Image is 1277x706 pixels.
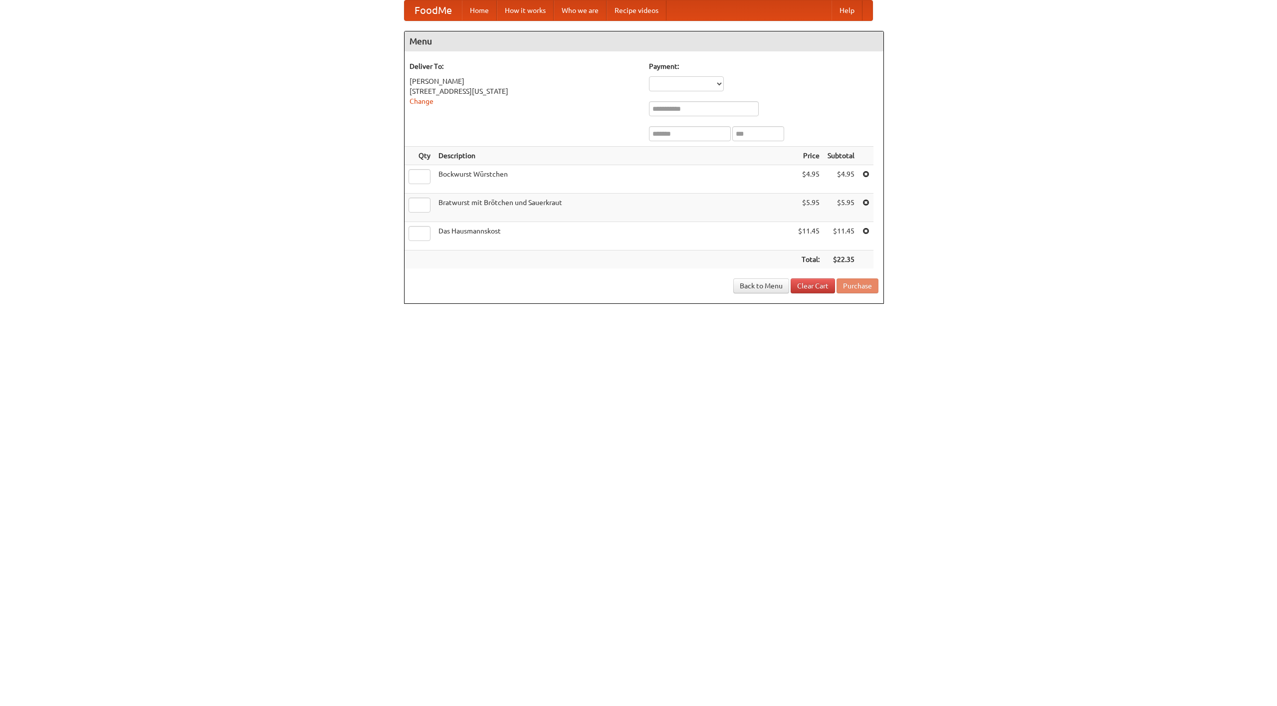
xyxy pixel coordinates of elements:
[497,0,554,20] a: How it works
[824,147,858,165] th: Subtotal
[607,0,666,20] a: Recipe videos
[794,222,824,250] td: $11.45
[824,222,858,250] td: $11.45
[405,147,434,165] th: Qty
[434,222,794,250] td: Das Hausmannskost
[824,194,858,222] td: $5.95
[410,76,639,86] div: [PERSON_NAME]
[554,0,607,20] a: Who we are
[832,0,862,20] a: Help
[794,194,824,222] td: $5.95
[824,250,858,269] th: $22.35
[791,278,835,293] a: Clear Cart
[405,31,883,51] h4: Menu
[405,0,462,20] a: FoodMe
[649,61,878,71] h5: Payment:
[733,278,789,293] a: Back to Menu
[410,86,639,96] div: [STREET_ADDRESS][US_STATE]
[794,147,824,165] th: Price
[824,165,858,194] td: $4.95
[462,0,497,20] a: Home
[434,194,794,222] td: Bratwurst mit Brötchen und Sauerkraut
[794,250,824,269] th: Total:
[837,278,878,293] button: Purchase
[410,61,639,71] h5: Deliver To:
[794,165,824,194] td: $4.95
[410,97,433,105] a: Change
[434,165,794,194] td: Bockwurst Würstchen
[434,147,794,165] th: Description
